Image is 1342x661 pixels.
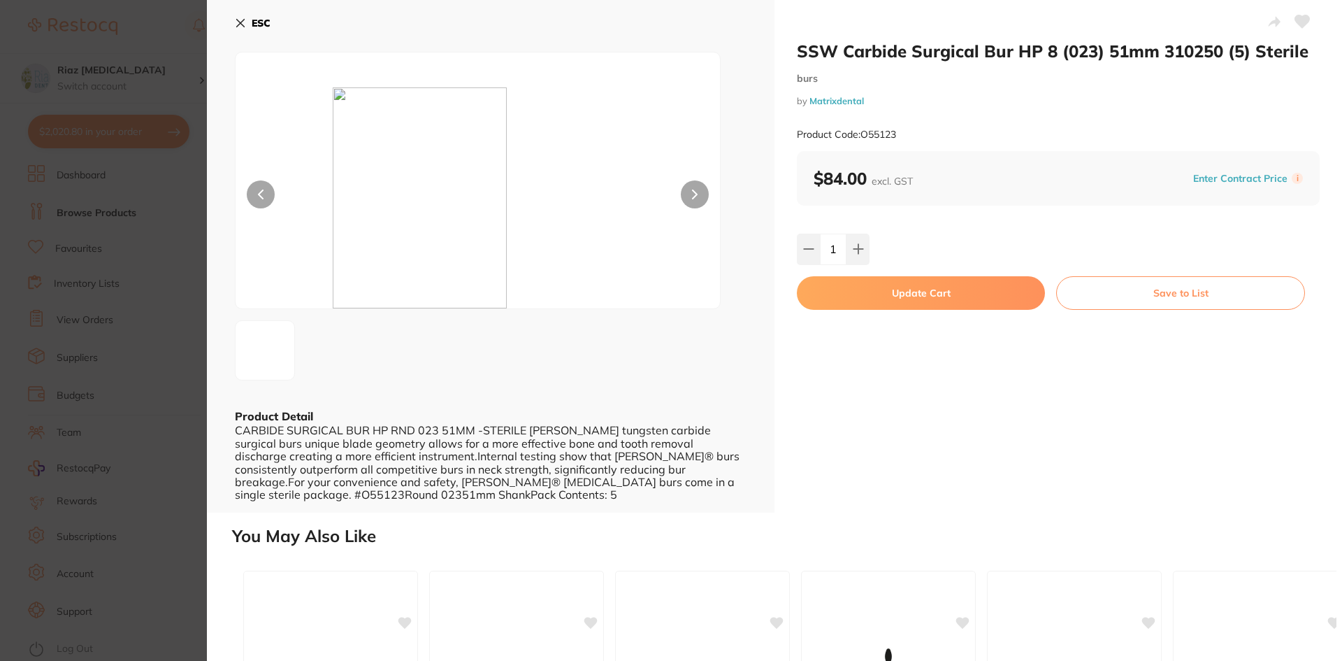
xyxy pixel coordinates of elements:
[232,527,1336,546] h2: You May Also Like
[872,175,913,187] span: excl. GST
[252,17,270,29] b: ESC
[1292,173,1303,184] label: i
[797,41,1320,62] h2: SSW Carbide Surgical Bur HP 8 (023) 51mm 310250 (5) Sterile
[235,409,313,423] b: Product Detail
[240,345,251,356] img: MzAweDMwMC5qcGc
[235,424,746,501] div: CARBIDE SURGICAL BUR HP RND 023 51MM -STERILE [PERSON_NAME] tungsten carbide surgical burs unique...
[797,276,1045,310] button: Update Cart
[235,11,270,35] button: ESC
[797,96,1320,106] small: by
[797,129,896,141] small: Product Code: O55123
[333,87,623,308] img: MzAweDMwMC5qcGc
[1056,276,1305,310] button: Save to List
[814,168,913,189] b: $84.00
[797,73,1320,85] small: burs
[1189,172,1292,185] button: Enter Contract Price
[809,95,864,106] a: Matrixdental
